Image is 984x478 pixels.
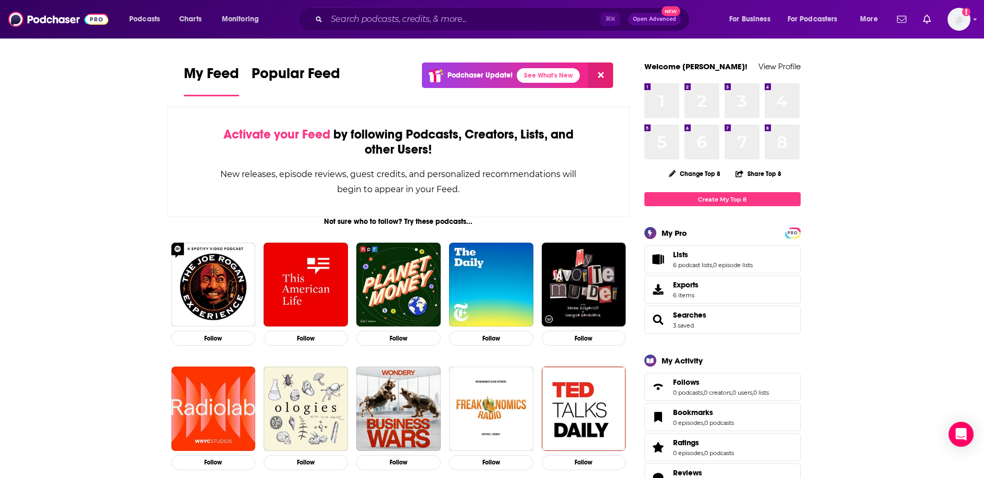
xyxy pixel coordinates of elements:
a: 3 saved [673,322,694,329]
a: 0 users [732,389,752,396]
img: Podchaser - Follow, Share and Rate Podcasts [8,9,108,29]
button: open menu [781,11,853,28]
a: Lists [648,252,669,267]
a: 0 podcasts [704,449,734,457]
a: Create My Top 8 [644,192,801,206]
button: open menu [853,11,891,28]
p: Podchaser Update! [447,71,513,80]
button: Change Top 8 [663,167,727,180]
img: Business Wars [356,367,441,451]
a: Lists [673,250,753,259]
button: Follow [264,455,348,470]
img: Planet Money [356,243,441,327]
button: Follow [542,455,626,470]
img: User Profile [948,8,970,31]
span: More [860,12,878,27]
span: Logged in as TaftCommunications [948,8,970,31]
div: My Activity [662,356,703,366]
img: TED Talks Daily [542,367,626,451]
span: Exports [673,280,699,290]
a: 0 episodes [673,419,703,426]
img: The Daily [449,243,533,327]
img: My Favorite Murder with Karen Kilgariff and Georgia Hardstark [542,243,626,327]
a: Freakonomics Radio [449,367,533,451]
button: open menu [122,11,173,28]
span: For Business [729,12,770,27]
img: This American Life [264,243,348,327]
div: My Pro [662,228,687,238]
span: Podcasts [129,12,160,27]
span: , [731,389,732,396]
span: Open Advanced [633,17,676,22]
span: , [703,449,704,457]
span: Searches [673,310,706,320]
button: Follow [449,331,533,346]
span: , [712,261,713,269]
button: Follow [356,455,441,470]
button: Follow [171,331,256,346]
a: 0 episode lists [713,261,753,269]
span: Searches [644,306,801,334]
span: Bookmarks [673,408,713,417]
span: Lists [644,245,801,273]
div: Not sure who to follow? Try these podcasts... [167,217,630,226]
div: by following Podcasts, Creators, Lists, and other Users! [220,127,578,157]
span: ⌘ K [601,12,620,26]
a: 0 episodes [673,449,703,457]
span: Ratings [644,433,801,461]
span: My Feed [184,65,239,89]
span: PRO [787,229,799,237]
span: Monitoring [222,12,259,27]
span: Ratings [673,438,699,447]
a: See What's New [517,68,580,83]
input: Search podcasts, credits, & more... [327,11,601,28]
a: 0 lists [753,389,769,396]
a: Ratings [673,438,734,447]
button: Share Top 8 [735,163,782,184]
button: Follow [542,331,626,346]
svg: Add a profile image [962,8,970,16]
img: Radiolab [171,367,256,451]
span: Activate your Feed [223,127,330,142]
button: Follow [356,331,441,346]
span: , [703,419,704,426]
span: Charts [179,12,202,27]
img: Ologies with Alie Ward [264,367,348,451]
a: View Profile [758,61,801,71]
button: Follow [449,455,533,470]
button: Open AdvancedNew [628,13,681,26]
a: Follows [648,380,669,394]
div: Open Intercom Messenger [949,422,974,447]
img: The Joe Rogan Experience [171,243,256,327]
a: Follows [673,378,769,387]
a: Bookmarks [648,410,669,424]
button: open menu [722,11,783,28]
a: Searches [648,312,669,327]
button: Follow [264,331,348,346]
span: , [703,389,704,396]
a: 0 creators [704,389,731,396]
span: New [662,6,680,16]
a: 6 podcast lists [673,261,712,269]
button: open menu [215,11,272,28]
a: My Feed [184,65,239,96]
span: 6 items [673,292,699,299]
div: Search podcasts, credits, & more... [308,7,700,31]
span: For Podcasters [788,12,838,27]
a: Popular Feed [252,65,340,96]
a: Bookmarks [673,408,734,417]
span: Popular Feed [252,65,340,89]
a: Ratings [648,440,669,455]
span: Exports [648,282,669,297]
span: Bookmarks [644,403,801,431]
a: Show notifications dropdown [919,10,935,28]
